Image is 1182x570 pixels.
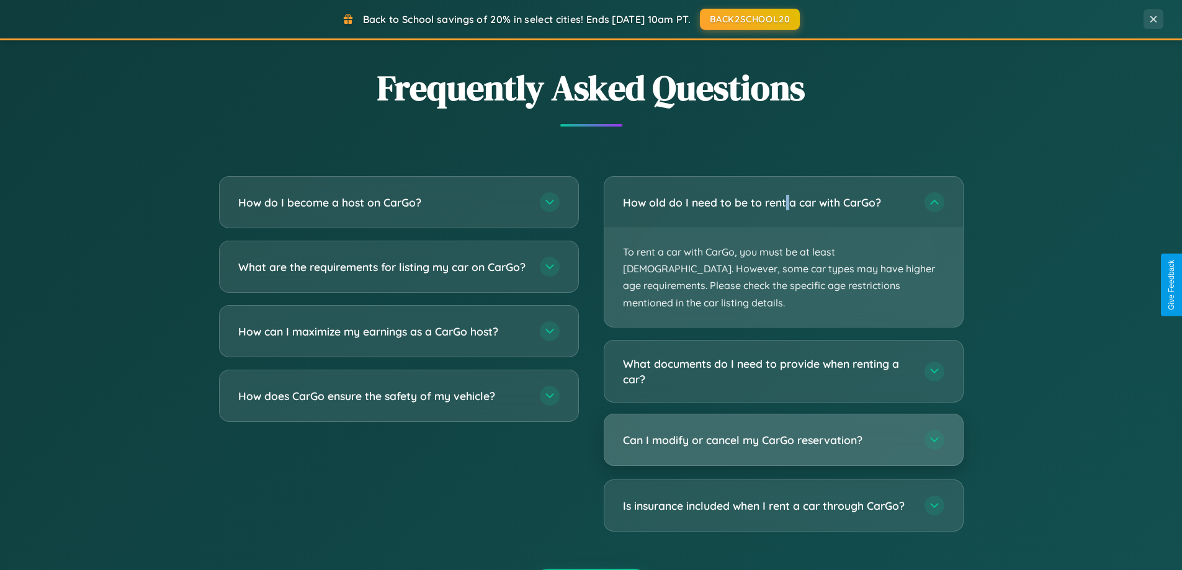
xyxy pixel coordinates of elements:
[219,64,964,112] h2: Frequently Asked Questions
[238,259,527,275] h3: What are the requirements for listing my car on CarGo?
[623,195,912,210] h3: How old do I need to be to rent a car with CarGo?
[1167,260,1176,310] div: Give Feedback
[623,498,912,514] h3: Is insurance included when I rent a car through CarGo?
[363,13,691,25] span: Back to School savings of 20% in select cities! Ends [DATE] 10am PT.
[623,432,912,448] h3: Can I modify or cancel my CarGo reservation?
[700,9,800,30] button: BACK2SCHOOL20
[238,324,527,339] h3: How can I maximize my earnings as a CarGo host?
[604,228,963,327] p: To rent a car with CarGo, you must be at least [DEMOGRAPHIC_DATA]. However, some car types may ha...
[238,195,527,210] h3: How do I become a host on CarGo?
[623,356,912,386] h3: What documents do I need to provide when renting a car?
[238,388,527,404] h3: How does CarGo ensure the safety of my vehicle?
